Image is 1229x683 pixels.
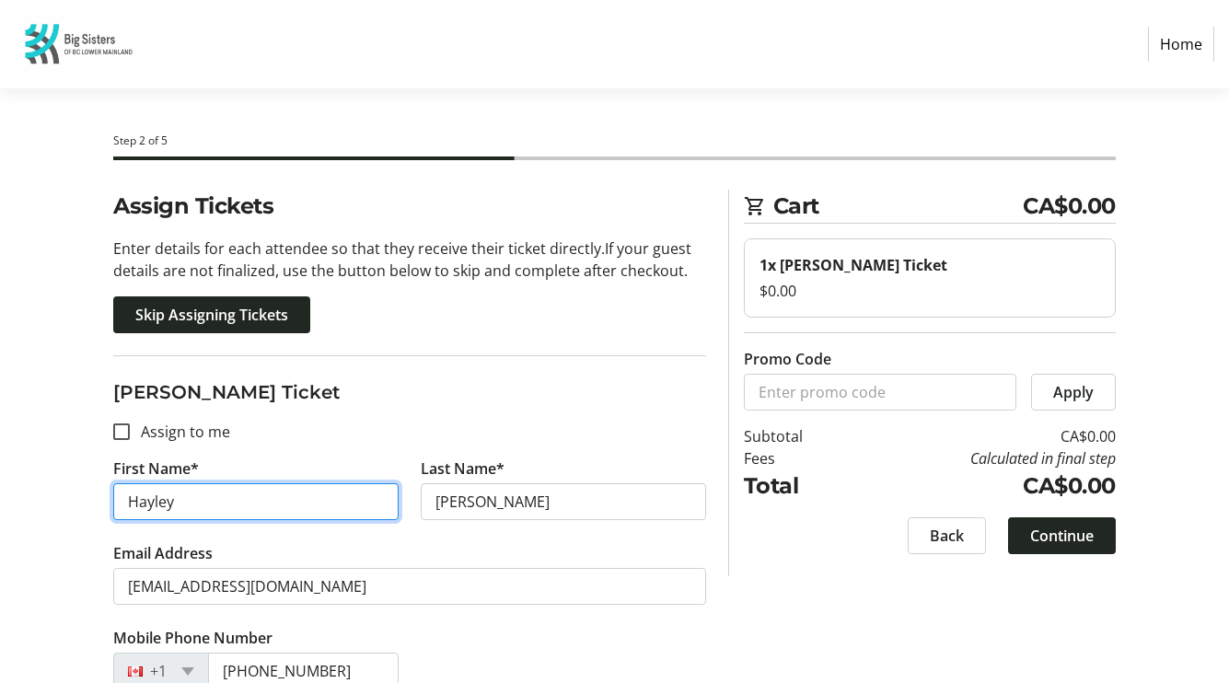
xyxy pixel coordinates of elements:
[744,447,851,469] td: Fees
[773,190,1024,223] span: Cart
[113,378,706,406] h3: [PERSON_NAME] Ticket
[851,447,1116,469] td: Calculated in final step
[113,296,310,333] button: Skip Assigning Tickets
[421,457,504,480] label: Last Name*
[1008,517,1116,554] button: Continue
[908,517,986,554] button: Back
[135,304,288,326] span: Skip Assigning Tickets
[1031,374,1116,411] button: Apply
[113,542,213,564] label: Email Address
[1023,190,1116,223] span: CA$0.00
[744,374,1016,411] input: Enter promo code
[130,421,230,443] label: Assign to me
[113,457,199,480] label: First Name*
[1030,525,1094,547] span: Continue
[930,525,964,547] span: Back
[113,237,706,282] p: Enter details for each attendee so that they receive their ticket directly. If your guest details...
[113,627,272,649] label: Mobile Phone Number
[744,425,851,447] td: Subtotal
[744,348,831,370] label: Promo Code
[113,190,706,223] h2: Assign Tickets
[851,469,1116,503] td: CA$0.00
[759,280,1100,302] div: $0.00
[15,7,145,81] img: Big Sisters of BC Lower Mainland's Logo
[1053,381,1094,403] span: Apply
[1148,27,1214,62] a: Home
[113,133,1116,149] div: Step 2 of 5
[851,425,1116,447] td: CA$0.00
[744,469,851,503] td: Total
[759,255,947,275] strong: 1x [PERSON_NAME] Ticket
